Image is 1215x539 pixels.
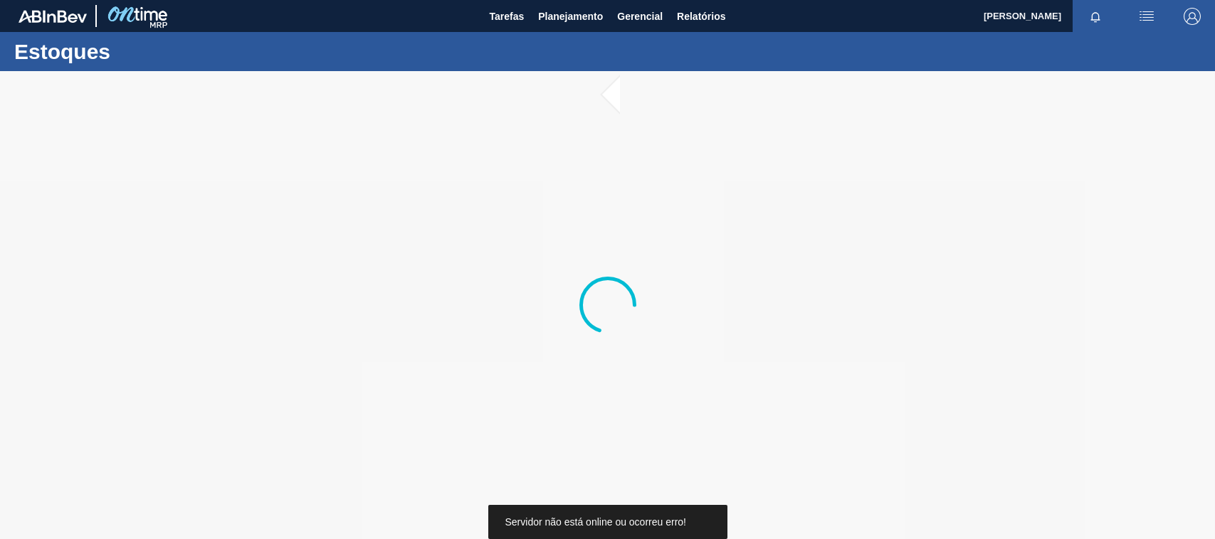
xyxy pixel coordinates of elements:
img: Logout [1184,8,1201,25]
span: Planejamento [538,8,603,25]
span: Tarefas [489,8,524,25]
button: Notificações [1073,6,1118,26]
span: Relatórios [677,8,725,25]
img: userActions [1138,8,1155,25]
span: Servidor não está online ou ocorreu erro! [505,516,686,528]
span: Gerencial [617,8,663,25]
img: TNhmsLtSVTkK8tSr43FrP2fwEKptu5GPRR3wAAAABJRU5ErkJggg== [19,10,87,23]
h1: Estoques [14,43,267,60]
